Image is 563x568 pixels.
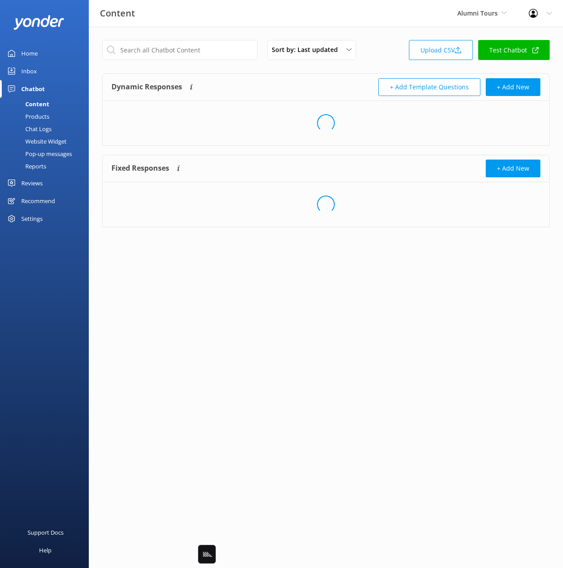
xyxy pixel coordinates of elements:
div: Settings [21,210,43,228]
h3: Content [100,6,135,20]
div: Help [39,541,52,559]
div: Recommend [21,192,55,210]
div: Support Docs [28,524,63,541]
a: Test Chatbot [478,40,550,60]
a: Products [5,110,89,123]
div: Products [5,110,49,123]
h4: Dynamic Responses [111,78,182,96]
a: Upload CSV [409,40,473,60]
div: Home [21,44,38,62]
a: Reports [5,160,89,172]
h4: Fixed Responses [111,160,169,177]
div: Reports [5,160,46,172]
button: + Add Template Questions [378,78,480,96]
button: + Add New [486,160,540,177]
a: Content [5,98,89,110]
div: Pop-up messages [5,148,72,160]
input: Search all Chatbot Content [102,40,258,60]
a: Website Widget [5,135,89,148]
div: Inbox [21,62,37,80]
img: yonder-white-logo.png [13,15,64,30]
a: Pop-up messages [5,148,89,160]
div: Content [5,98,49,110]
span: Alumni Tours [457,9,498,17]
span: Sort by: Last updated [272,45,343,55]
a: Chat Logs [5,123,89,135]
div: Reviews [21,174,43,192]
div: Website Widget [5,135,67,148]
button: + Add New [486,78,540,96]
div: Chatbot [21,80,45,98]
div: Chat Logs [5,123,52,135]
